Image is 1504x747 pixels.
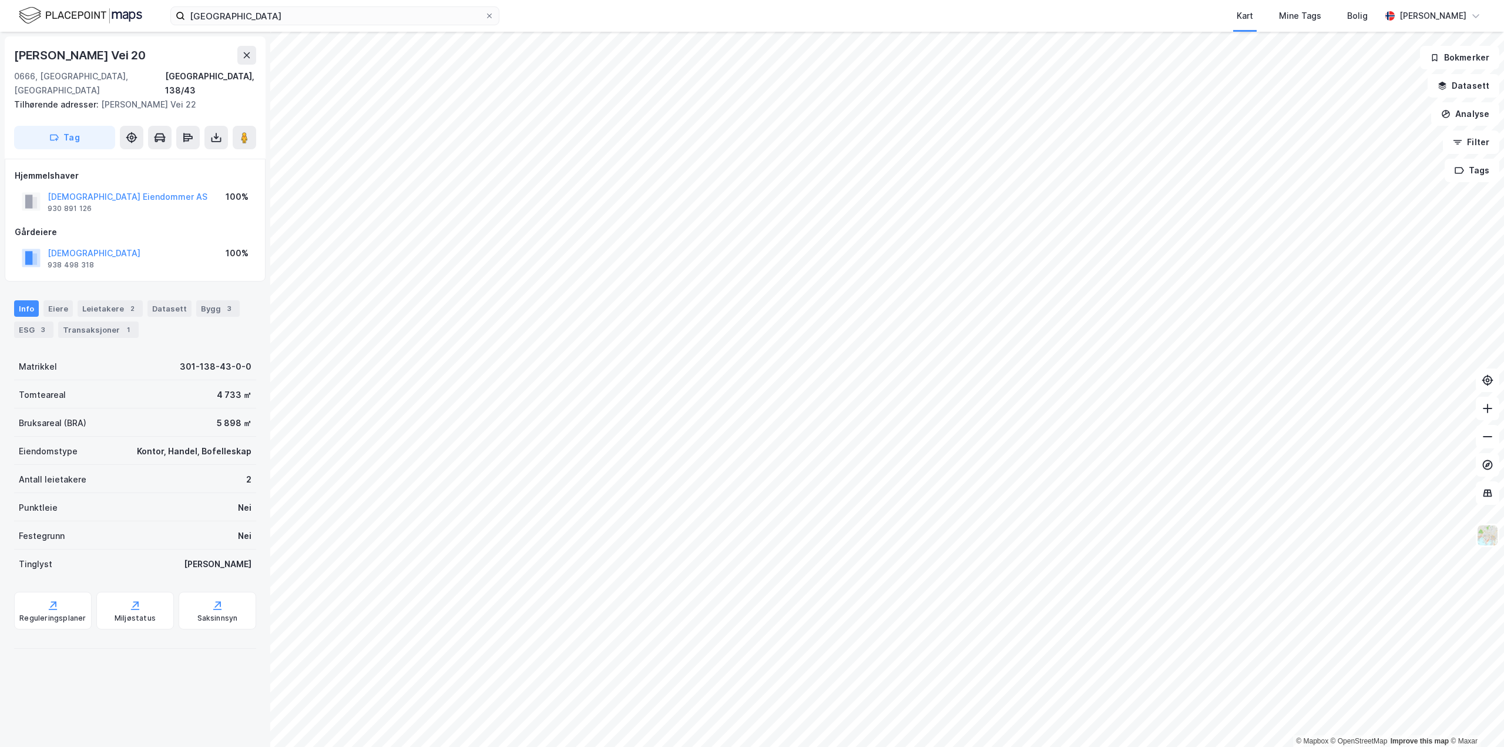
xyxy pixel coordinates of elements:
[58,321,139,338] div: Transaksjoner
[1399,9,1466,23] div: [PERSON_NAME]
[1476,524,1499,547] img: Z
[19,529,65,543] div: Festegrunn
[19,444,78,458] div: Eiendomstype
[1445,691,1504,747] iframe: Chat Widget
[1431,102,1499,126] button: Analyse
[115,614,156,623] div: Miljøstatus
[19,5,142,26] img: logo.f888ab2527a4732fd821a326f86c7f29.svg
[19,360,57,374] div: Matrikkel
[165,69,256,98] div: [GEOGRAPHIC_DATA], 138/43
[1443,130,1499,154] button: Filter
[14,126,115,149] button: Tag
[226,246,249,260] div: 100%
[1347,9,1368,23] div: Bolig
[122,324,134,336] div: 1
[14,69,165,98] div: 0666, [GEOGRAPHIC_DATA], [GEOGRAPHIC_DATA]
[14,99,101,109] span: Tilhørende adresser:
[1296,737,1328,745] a: Mapbox
[15,169,256,183] div: Hjemmelshaver
[184,557,251,571] div: [PERSON_NAME]
[238,501,251,515] div: Nei
[15,225,256,239] div: Gårdeiere
[1428,74,1499,98] button: Datasett
[185,7,485,25] input: Søk på adresse, matrikkel, gårdeiere, leietakere eller personer
[14,98,247,112] div: [PERSON_NAME] Vei 22
[180,360,251,374] div: 301-138-43-0-0
[43,300,73,317] div: Eiere
[19,388,66,402] div: Tomteareal
[126,303,138,314] div: 2
[196,300,240,317] div: Bygg
[1279,9,1321,23] div: Mine Tags
[1331,737,1388,745] a: OpenStreetMap
[19,557,52,571] div: Tinglyst
[19,473,86,487] div: Antall leietakere
[14,321,53,338] div: ESG
[48,204,92,213] div: 930 891 126
[14,46,148,65] div: [PERSON_NAME] Vei 20
[197,614,238,623] div: Saksinnsyn
[246,473,251,487] div: 2
[217,388,251,402] div: 4 733 ㎡
[1445,159,1499,182] button: Tags
[1237,9,1253,23] div: Kart
[1391,737,1449,745] a: Improve this map
[137,444,251,458] div: Kontor, Handel, Bofelleskap
[147,300,192,317] div: Datasett
[37,324,49,336] div: 3
[48,260,94,270] div: 938 498 318
[226,190,249,204] div: 100%
[19,416,86,430] div: Bruksareal (BRA)
[217,416,251,430] div: 5 898 ㎡
[14,300,39,317] div: Info
[223,303,235,314] div: 3
[19,614,86,623] div: Reguleringsplaner
[238,529,251,543] div: Nei
[19,501,58,515] div: Punktleie
[78,300,143,317] div: Leietakere
[1420,46,1499,69] button: Bokmerker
